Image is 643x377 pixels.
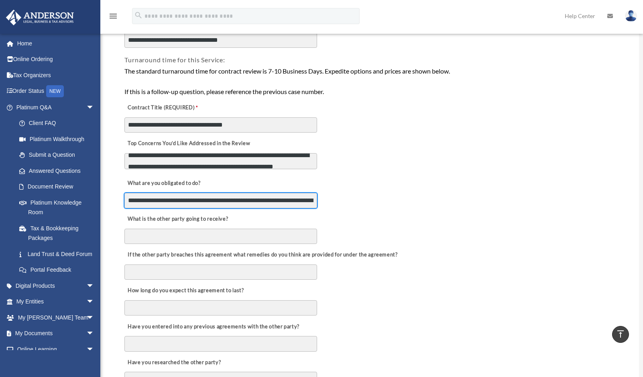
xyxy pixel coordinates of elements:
span: arrow_drop_down [86,309,102,326]
label: How long do you expect this agreement to last? [124,285,246,297]
span: arrow_drop_down [86,99,102,116]
label: Top Concerns You’d Like Addressed in the Review [124,138,252,150]
a: Online Learningarrow_drop_down [6,341,106,357]
a: Online Ordering [6,51,106,68]
img: User Pic [625,10,637,22]
a: Platinum Walkthrough [11,131,106,147]
a: My Documentsarrow_drop_down [6,326,106,342]
label: If the other party breaches this agreement what remedies do you think are provided for under the ... [124,250,399,261]
a: vertical_align_top [612,326,629,343]
a: Tax Organizers [6,67,106,83]
a: Client FAQ [11,115,106,131]
a: Tax & Bookkeeping Packages [11,220,106,246]
div: NEW [46,85,64,97]
span: arrow_drop_down [86,341,102,358]
span: Turnaround time for this Service: [124,56,225,64]
a: Submit a Question [11,147,106,163]
a: Digital Productsarrow_drop_down [6,278,106,294]
a: Document Review [11,179,102,195]
label: What are you obligated to do? [124,178,205,189]
i: search [134,11,143,20]
i: menu [108,11,118,21]
div: The standard turnaround time for contract review is 7-10 Business Days. Expedite options and pric... [124,66,617,97]
label: What is the other party going to receive? [124,214,230,225]
img: Anderson Advisors Platinum Portal [4,10,76,25]
a: menu [108,14,118,21]
a: My Entitiesarrow_drop_down [6,294,106,310]
i: vertical_align_top [616,329,625,339]
a: Home [6,35,106,51]
label: Have you researched the other party? [124,357,223,368]
a: Platinum Knowledge Room [11,195,106,220]
span: arrow_drop_down [86,278,102,294]
a: Order StatusNEW [6,83,106,100]
a: My [PERSON_NAME] Teamarrow_drop_down [6,309,106,326]
span: arrow_drop_down [86,326,102,342]
a: Answered Questions [11,163,106,179]
span: arrow_drop_down [86,294,102,310]
label: Contract Title (REQUIRED) [124,102,205,114]
label: Have you entered into any previous agreements with the other party? [124,321,301,332]
a: Land Trust & Deed Forum [11,246,106,262]
a: Portal Feedback [11,262,106,278]
a: Platinum Q&Aarrow_drop_down [6,99,106,115]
